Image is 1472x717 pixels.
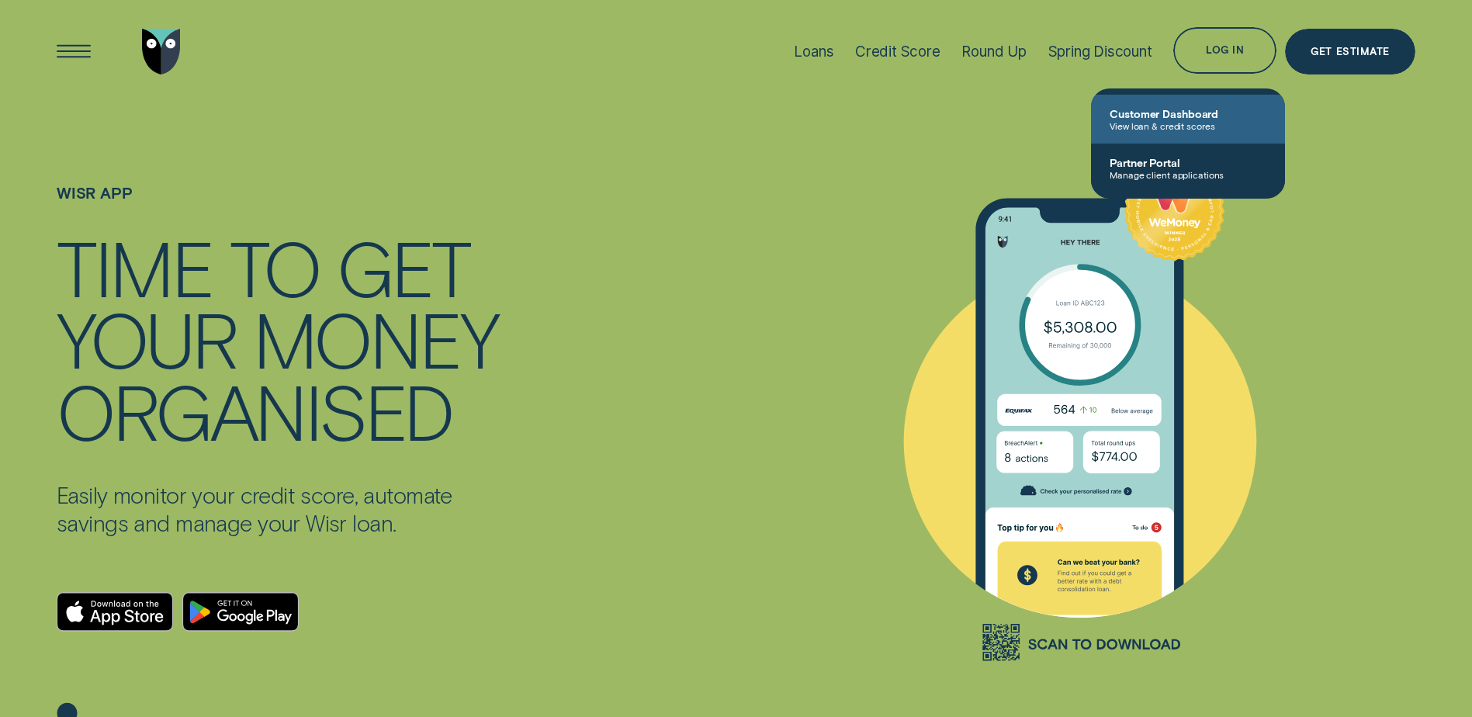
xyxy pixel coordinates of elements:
a: Android App on Google Play [182,592,299,632]
div: Credit Score [855,43,940,61]
p: Easily monitor your credit score, automate savings and manage your Wisr loan. [57,481,503,537]
a: Download on the App Store [57,592,173,632]
a: Get Estimate [1285,29,1415,75]
div: Loans [794,43,833,61]
div: MONEY [253,303,497,375]
button: Open Menu [50,29,97,75]
span: View loan & credit scores [1110,120,1266,131]
div: Round Up [961,43,1027,61]
span: Customer Dashboard [1110,107,1266,120]
div: TIME [57,231,212,303]
div: TO [230,231,320,303]
div: ORGANISED [57,375,452,447]
span: Manage client applications [1110,169,1266,180]
a: Customer DashboardView loan & credit scores [1091,95,1285,144]
div: Spring Discount [1048,43,1152,61]
div: GET [337,231,469,303]
a: Partner PortalManage client applications [1091,144,1285,192]
img: Wisr [142,29,181,75]
button: Log in [1173,27,1276,74]
div: YOUR [57,303,235,375]
h1: WISR APP [57,184,503,231]
span: Partner Portal [1110,156,1266,169]
h4: TIME TO GET YOUR MONEY ORGANISED [57,231,503,447]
